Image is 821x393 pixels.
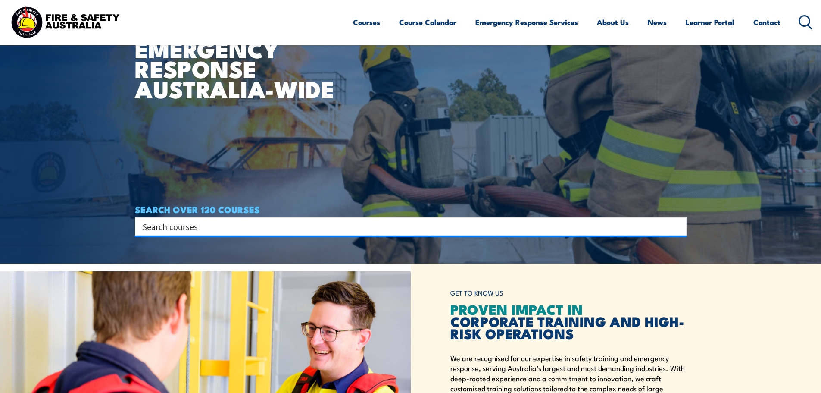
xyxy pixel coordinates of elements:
h6: GET TO KNOW US [450,285,687,301]
h2: CORPORATE TRAINING AND HIGH-RISK OPERATIONS [450,303,687,339]
h4: SEARCH OVER 120 COURSES [135,204,687,214]
a: News [648,11,667,34]
input: Search input [143,220,668,233]
form: Search form [144,220,669,233]
a: About Us [597,11,629,34]
a: Course Calendar [399,11,456,34]
span: PROVEN IMPACT IN [450,298,583,320]
a: Courses [353,11,380,34]
button: Search magnifier button [671,220,684,233]
a: Learner Portal [686,11,734,34]
a: Contact [753,11,780,34]
a: Emergency Response Services [475,11,578,34]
